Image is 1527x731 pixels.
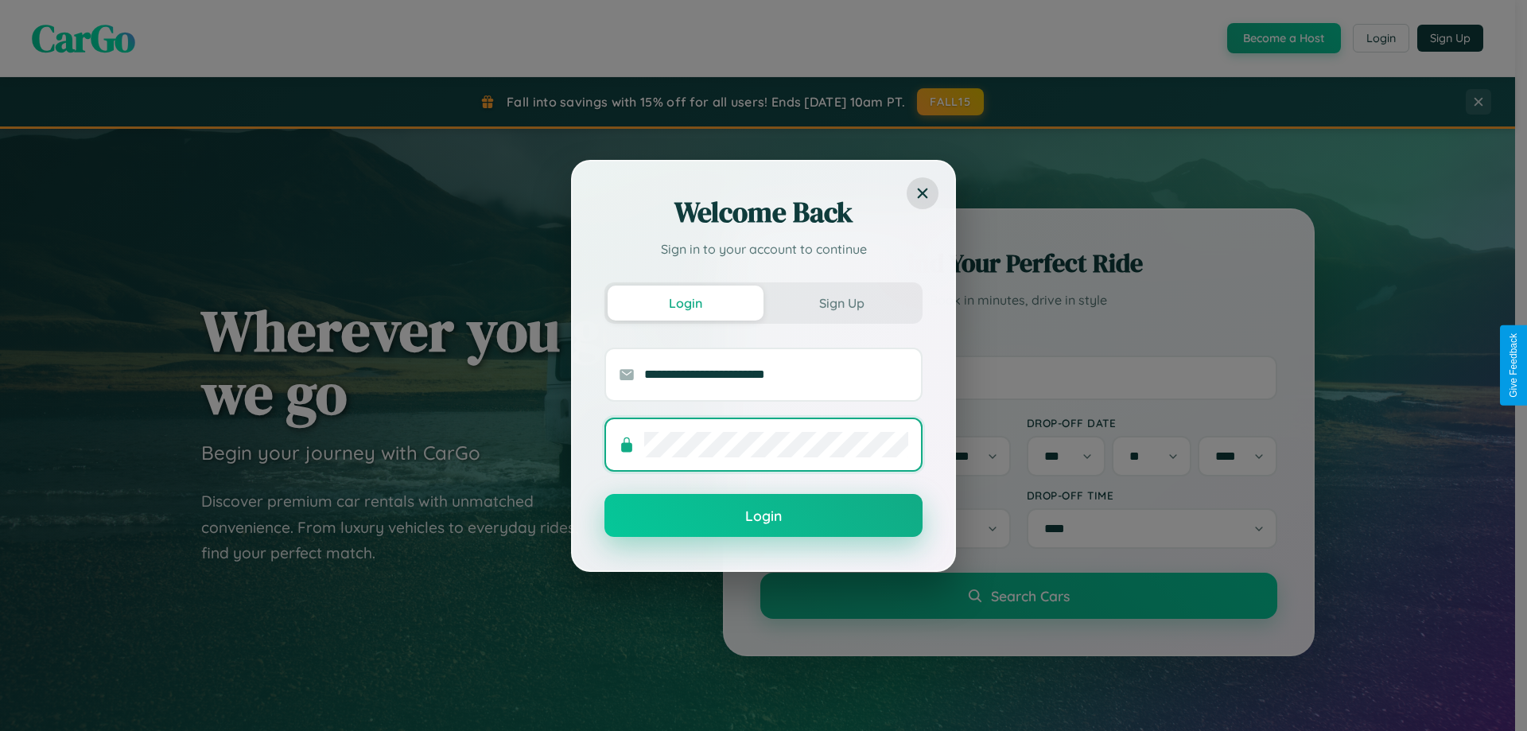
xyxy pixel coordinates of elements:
button: Login [608,286,763,321]
h2: Welcome Back [604,193,923,231]
p: Sign in to your account to continue [604,239,923,259]
button: Login [604,494,923,537]
button: Sign Up [763,286,919,321]
div: Give Feedback [1508,333,1519,398]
